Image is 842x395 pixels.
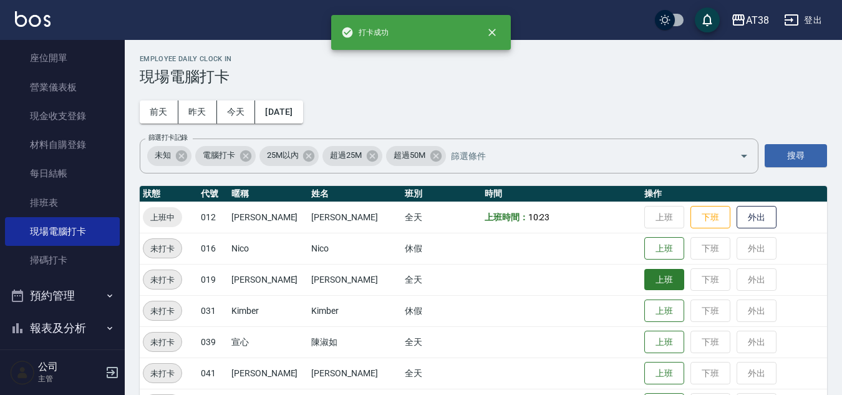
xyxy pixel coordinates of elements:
th: 姓名 [308,186,401,202]
button: 昨天 [178,100,217,124]
td: 休假 [402,295,481,326]
button: 外出 [737,206,777,229]
button: 上班 [644,269,684,291]
td: [PERSON_NAME] [228,358,308,389]
span: 超過25M [322,149,369,162]
button: 上班 [644,237,684,260]
div: 電腦打卡 [195,146,256,166]
span: 10:23 [528,212,550,222]
td: [PERSON_NAME] [228,202,308,233]
button: 下班 [690,206,730,229]
a: 現金收支登錄 [5,102,120,130]
button: 報表及分析 [5,312,120,344]
span: 未打卡 [143,273,181,286]
td: 全天 [402,264,481,295]
h3: 現場電腦打卡 [140,68,827,85]
th: 時間 [481,186,642,202]
td: Nico [308,233,401,264]
button: 上班 [644,331,684,354]
a: 排班表 [5,188,120,217]
span: 未打卡 [143,336,181,349]
td: [PERSON_NAME] [228,264,308,295]
td: 019 [198,264,228,295]
img: Logo [15,11,51,27]
th: 代號 [198,186,228,202]
td: Kimber [308,295,401,326]
td: [PERSON_NAME] [308,202,401,233]
span: 電腦打卡 [195,149,243,162]
input: 篩選條件 [448,145,718,167]
h5: 公司 [38,361,102,373]
a: 每日結帳 [5,159,120,188]
button: 登出 [779,9,827,32]
p: 主管 [38,373,102,384]
td: 陳淑如 [308,326,401,358]
label: 篩選打卡記錄 [148,133,188,142]
div: AT38 [746,12,769,28]
button: 預約管理 [5,280,120,312]
button: 客戶管理 [5,344,120,376]
div: 超過25M [322,146,382,166]
a: 座位開單 [5,44,120,72]
button: AT38 [726,7,774,33]
button: 搜尋 [765,144,827,167]
td: Kimber [228,295,308,326]
span: 未打卡 [143,242,181,255]
button: Open [734,146,754,166]
span: 25M以內 [259,149,306,162]
th: 操作 [641,186,827,202]
img: Person [10,360,35,385]
div: 超過50M [386,146,446,166]
button: close [478,19,506,46]
td: 031 [198,295,228,326]
td: 全天 [402,358,481,389]
a: 現場電腦打卡 [5,217,120,246]
b: 上班時間： [485,212,528,222]
td: 休假 [402,233,481,264]
button: save [695,7,720,32]
button: 今天 [217,100,256,124]
button: 上班 [644,362,684,385]
td: 全天 [402,326,481,358]
td: Nico [228,233,308,264]
span: 未打卡 [143,367,181,380]
span: 未打卡 [143,305,181,318]
td: 016 [198,233,228,264]
th: 班別 [402,186,481,202]
a: 材料自購登錄 [5,130,120,159]
div: 25M以內 [259,146,319,166]
th: 暱稱 [228,186,308,202]
td: 012 [198,202,228,233]
h2: Employee Daily Clock In [140,55,827,63]
a: 掃碼打卡 [5,246,120,275]
td: 全天 [402,202,481,233]
td: [PERSON_NAME] [308,264,401,295]
th: 狀態 [140,186,198,202]
a: 營業儀表板 [5,73,120,102]
td: 宣心 [228,326,308,358]
div: 未知 [147,146,191,166]
span: 未知 [147,149,178,162]
td: 041 [198,358,228,389]
button: 上班 [644,300,684,323]
td: [PERSON_NAME] [308,358,401,389]
td: 039 [198,326,228,358]
button: 前天 [140,100,178,124]
span: 打卡成功 [341,26,389,39]
button: [DATE] [255,100,302,124]
span: 超過50M [386,149,433,162]
span: 上班中 [143,211,182,224]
